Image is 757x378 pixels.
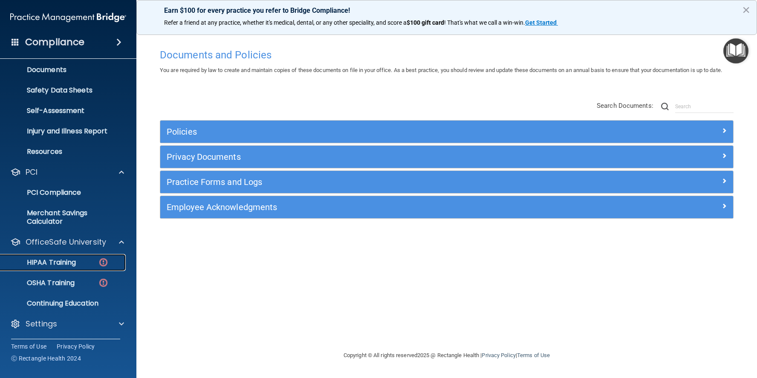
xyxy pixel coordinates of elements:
strong: Get Started [525,19,557,26]
h4: Compliance [25,36,84,48]
a: Terms of Use [11,342,46,351]
h5: Practice Forms and Logs [167,177,584,187]
img: danger-circle.6113f641.png [98,277,109,288]
img: PMB logo [10,9,126,26]
strong: $100 gift card [407,19,444,26]
span: Search Documents: [597,102,653,110]
button: Close [742,3,750,17]
a: Privacy Policy [57,342,95,351]
h5: Employee Acknowledgments [167,202,584,212]
img: ic-search.3b580494.png [661,103,669,110]
p: Injury and Illness Report [6,127,122,136]
p: Self-Assessment [6,107,122,115]
a: PCI [10,167,124,177]
p: OfficeSafe University [26,237,106,247]
span: Refer a friend at any practice, whether it's medical, dental, or any other speciality, and score a [164,19,407,26]
div: Copyright © All rights reserved 2025 @ Rectangle Health | | [291,342,602,369]
h5: Policies [167,127,584,136]
button: Open Resource Center [723,38,748,63]
a: Policies [167,125,727,139]
p: PCI Compliance [6,188,122,197]
span: ! That's what we call a win-win. [444,19,525,26]
a: Get Started [525,19,558,26]
a: Employee Acknowledgments [167,200,727,214]
p: Continuing Education [6,299,122,308]
p: Safety Data Sheets [6,86,122,95]
a: Practice Forms and Logs [167,175,727,189]
a: Settings [10,319,124,329]
img: danger-circle.6113f641.png [98,257,109,268]
a: Privacy Policy [482,352,515,358]
h4: Documents and Policies [160,49,734,61]
p: Earn $100 for every practice you refer to Bridge Compliance! [164,6,729,14]
p: Settings [26,319,57,329]
p: PCI [26,167,38,177]
h5: Privacy Documents [167,152,584,162]
a: OfficeSafe University [10,237,124,247]
p: HIPAA Training [6,258,76,267]
input: Search [675,100,734,113]
p: OSHA Training [6,279,75,287]
a: Privacy Documents [167,150,727,164]
a: Terms of Use [517,352,550,358]
p: Resources [6,147,122,156]
p: Documents [6,66,122,74]
p: Merchant Savings Calculator [6,209,122,226]
span: You are required by law to create and maintain copies of these documents on file in your office. ... [160,67,722,73]
span: Ⓒ Rectangle Health 2024 [11,354,81,363]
